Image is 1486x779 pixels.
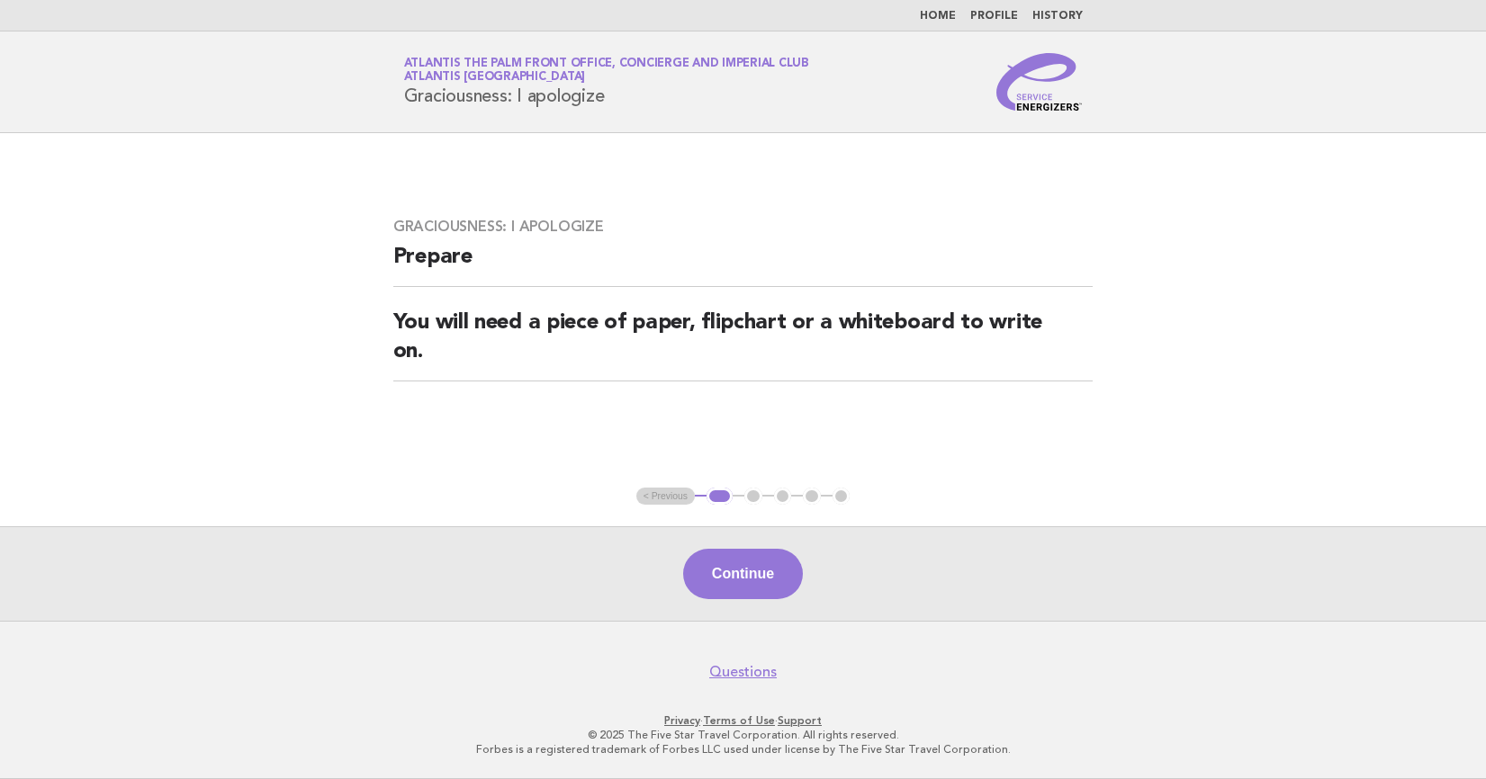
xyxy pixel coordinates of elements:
p: · · [193,713,1294,728]
a: History [1032,11,1083,22]
button: Continue [683,549,803,599]
h2: You will need a piece of paper, flipchart or a whiteboard to write on. [393,309,1094,381]
p: © 2025 The Five Star Travel Corporation. All rights reserved. [193,728,1294,742]
a: Support [778,714,822,727]
img: Service Energizers [996,53,1083,111]
button: 1 [707,488,733,506]
p: Forbes is a registered trademark of Forbes LLC used under license by The Five Star Travel Corpora... [193,742,1294,757]
a: Privacy [664,714,700,727]
a: Atlantis The Palm Front Office, Concierge and Imperial ClubAtlantis [GEOGRAPHIC_DATA] [404,58,809,83]
h3: Graciousness: I apologize [393,218,1094,236]
a: Questions [709,663,777,681]
span: Atlantis [GEOGRAPHIC_DATA] [404,72,586,84]
a: Home [920,11,956,22]
h1: Graciousness: I apologize [404,58,809,105]
a: Profile [970,11,1018,22]
a: Terms of Use [703,714,775,727]
h2: Prepare [393,243,1094,287]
